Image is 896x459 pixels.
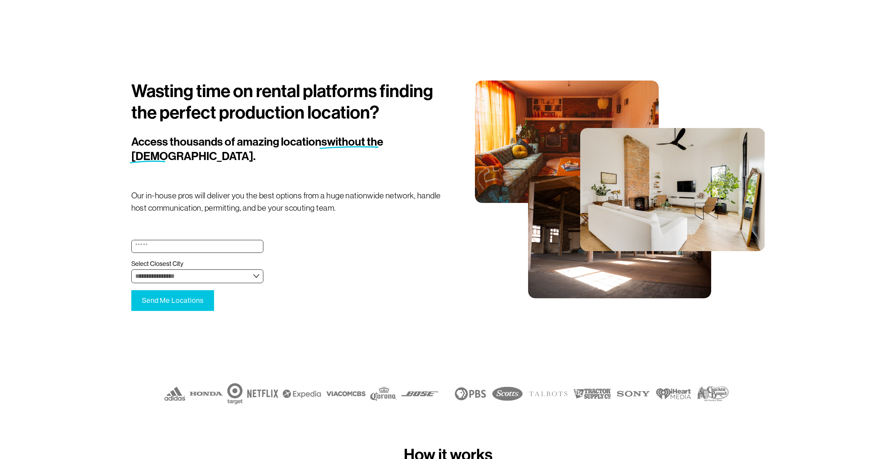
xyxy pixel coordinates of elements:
p: Our in-house pros will deliver you the best options from a huge nationwide network, handle host c... [131,190,448,214]
span: without the [DEMOGRAPHIC_DATA]. [131,135,385,163]
span: Select Closest City [131,260,183,268]
h2: Access thousands of amazing locations [131,135,395,164]
h1: Wasting time on rental platforms finding the perfect production location? [131,81,448,123]
select: Select Closest City [131,269,263,283]
span: Send Me Locations [142,297,204,305]
button: Send Me LocationsSend Me Locations [131,290,214,311]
